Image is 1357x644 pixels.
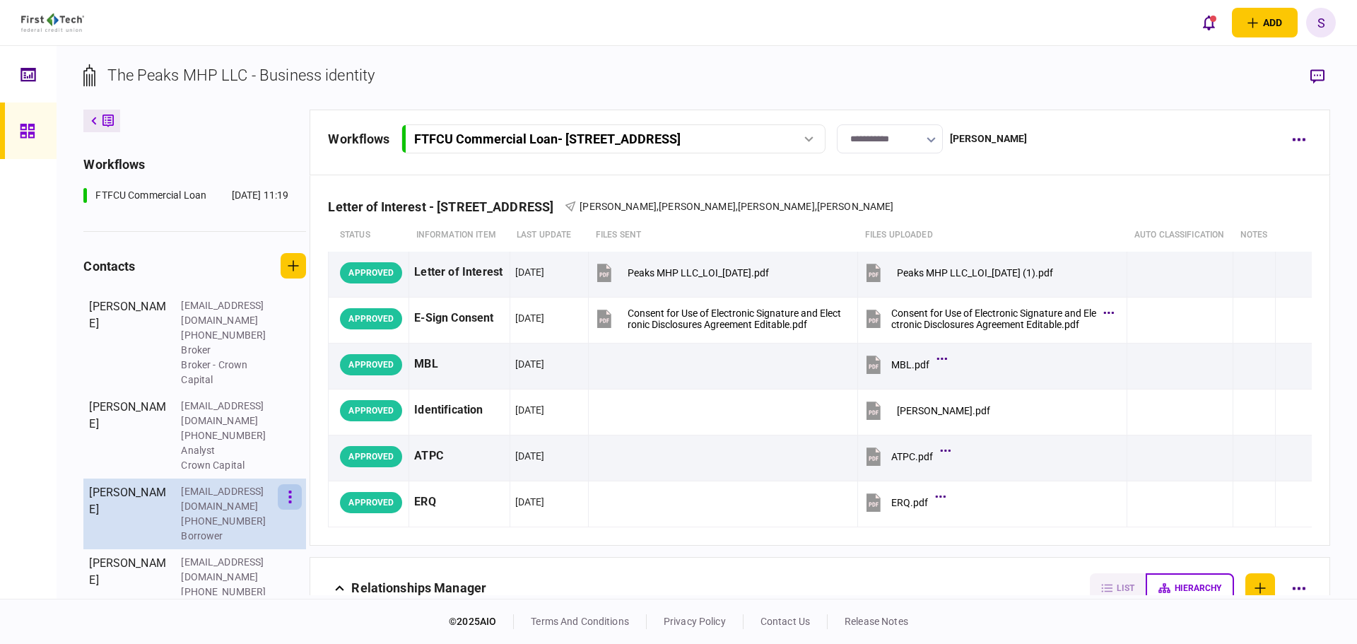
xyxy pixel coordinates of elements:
button: ATPC.pdf [863,440,947,472]
button: open adding identity options [1232,8,1298,37]
div: E-Sign Consent [414,303,504,334]
th: notes [1233,219,1276,252]
div: APPROVED [340,446,402,467]
th: status [329,219,409,252]
div: APPROVED [340,400,402,421]
a: FTFCU Commercial Loan[DATE] 11:19 [83,188,288,203]
button: list [1090,573,1146,603]
div: [DATE] [515,495,545,509]
div: FTFCU Commercial Loan - [STREET_ADDRESS] [414,131,681,146]
a: contact us [760,616,810,627]
span: hierarchy [1175,583,1221,593]
span: , [657,201,659,212]
span: [PERSON_NAME] [817,201,894,212]
div: ERQ.pdf [891,497,928,508]
a: release notes [845,616,908,627]
div: APPROVED [340,308,402,329]
div: © 2025 AIO [449,614,514,629]
button: open notifications list [1194,8,1223,37]
div: APPROVED [340,354,402,375]
div: workflows [328,129,389,148]
div: [PERSON_NAME] [89,298,167,387]
div: APPROVED [340,492,402,513]
div: [EMAIL_ADDRESS][DOMAIN_NAME] [181,298,273,328]
div: [EMAIL_ADDRESS][DOMAIN_NAME] [181,399,273,428]
div: [PERSON_NAME] [89,399,167,473]
button: S [1306,8,1336,37]
div: MBL.pdf [891,359,929,370]
div: Broker - Crown Capital [181,358,273,387]
div: [DATE] [515,403,545,417]
div: [PERSON_NAME] [950,131,1028,146]
span: , [815,201,817,212]
button: DL-Cristian Sosa.pdf [863,394,990,426]
div: contacts [83,257,135,276]
th: Files uploaded [858,219,1127,252]
div: [PHONE_NUMBER] [181,428,273,443]
div: [DATE] [515,311,545,325]
div: [DATE] [515,265,545,279]
span: , [736,201,738,212]
div: Consent for Use of Electronic Signature and Electronic Disclosures Agreement Editable.pdf [891,308,1096,330]
div: Broker [181,343,273,358]
div: Consent for Use of Electronic Signature and Electronic Disclosures Agreement Editable.pdf [628,308,841,330]
div: workflows [83,155,306,174]
div: [DATE] [515,449,545,463]
div: [PERSON_NAME] [89,555,167,614]
div: [DATE] 11:19 [232,188,289,203]
div: Borrower [181,529,273,544]
img: client company logo [21,13,84,32]
span: [PERSON_NAME] [738,201,815,212]
div: DL-Cristian Sosa.pdf [897,405,990,416]
div: [EMAIL_ADDRESS][DOMAIN_NAME] [181,555,273,585]
div: Crown Capital [181,458,273,473]
div: The Peaks MHP LLC - Business identity [107,64,375,87]
div: APPROVED [340,262,402,283]
a: privacy policy [664,616,726,627]
div: [PHONE_NUMBER] [181,514,273,529]
div: Analyst [181,443,273,458]
div: Peaks MHP LLC_LOI_08.18.25 (1).pdf [897,267,1053,279]
th: files sent [589,219,858,252]
th: Information item [409,219,510,252]
div: [EMAIL_ADDRESS][DOMAIN_NAME] [181,484,273,514]
button: MBL.pdf [863,349,944,380]
button: Peaks MHP LLC_LOI_08.18.25 (1).pdf [863,257,1053,288]
div: [PHONE_NUMBER] [181,585,273,599]
div: [DATE] [515,357,545,371]
div: Relationships Manager [351,573,486,603]
div: [PERSON_NAME] [89,484,167,544]
button: Peaks MHP LLC_LOI_08.18.25.pdf [594,257,769,288]
th: last update [510,219,589,252]
button: hierarchy [1146,573,1234,603]
div: ATPC.pdf [891,451,933,462]
button: ERQ.pdf [863,486,942,518]
button: Consent for Use of Electronic Signature and Electronic Disclosures Agreement Editable.pdf [594,303,841,334]
th: auto classification [1127,219,1233,252]
div: FTFCU Commercial Loan [95,188,206,203]
div: Letter of Interest - [STREET_ADDRESS] [328,199,565,214]
div: Identification [414,394,504,426]
div: Peaks MHP LLC_LOI_08.18.25.pdf [628,267,769,279]
div: [PHONE_NUMBER] [181,328,273,343]
button: Consent for Use of Electronic Signature and Electronic Disclosures Agreement Editable.pdf [863,303,1110,334]
div: ERQ [414,486,504,518]
button: FTFCU Commercial Loan- [STREET_ADDRESS] [401,124,826,153]
div: MBL [414,349,504,380]
a: terms and conditions [531,616,629,627]
span: list [1117,583,1134,593]
span: [PERSON_NAME] [580,201,657,212]
div: Letter of Interest [414,257,504,288]
span: [PERSON_NAME] [659,201,736,212]
div: ATPC [414,440,504,472]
